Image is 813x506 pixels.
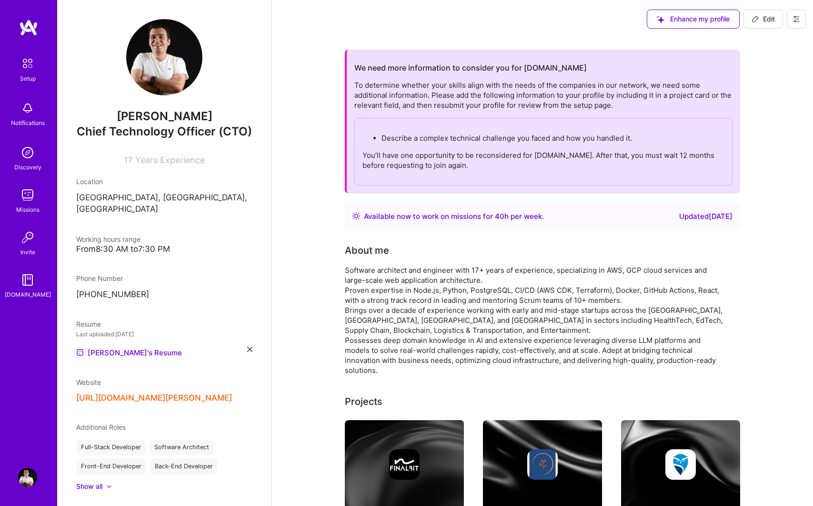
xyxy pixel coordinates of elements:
[18,468,37,487] img: User Avatar
[19,19,38,36] img: logo
[76,235,141,243] span: Working hours range
[124,155,132,165] span: 17
[495,212,504,221] span: 40
[345,243,389,258] div: About me
[76,329,252,339] div: Last uploaded: [DATE]
[76,349,84,356] img: Resume
[126,19,202,95] img: User Avatar
[76,347,182,358] a: [PERSON_NAME]'s Resume
[76,109,252,124] span: [PERSON_NAME]
[76,459,146,474] div: Front-End Developer
[20,247,35,257] div: Invite
[752,14,775,24] span: Edit
[11,118,45,128] div: Notifications
[135,155,205,165] span: Years Experience
[76,320,101,328] span: Resume
[16,468,40,487] a: User Avatar
[364,211,544,222] div: Available now to work on missions for h per week .
[76,192,252,215] p: [GEOGRAPHIC_DATA], [GEOGRAPHIC_DATA], [GEOGRAPHIC_DATA]
[76,482,102,491] div: Show all
[354,80,733,186] div: To determine whether your skills align with the needs of the companies in our network, we need so...
[76,289,252,300] p: [PHONE_NUMBER]
[14,162,41,172] div: Discovery
[18,53,38,73] img: setup
[150,459,218,474] div: Back-End Developer
[354,63,587,72] h2: We need more information to consider you for [DOMAIN_NAME]
[247,347,252,352] i: icon Close
[5,289,51,299] div: [DOMAIN_NAME]
[389,449,420,480] img: Company logo
[18,99,37,118] img: bell
[76,423,126,431] span: Additional Roles
[18,186,37,205] img: teamwork
[76,440,146,455] div: Full-Stack Developer
[679,211,733,222] div: Updated [DATE]
[18,143,37,162] img: discovery
[77,124,252,138] span: Chief Technology Officer (CTO)
[352,212,360,220] img: Availability
[76,244,252,254] div: From 8:30 AM to 7:30 PM
[76,274,123,282] span: Phone Number
[345,394,382,409] div: Projects
[18,228,37,247] img: Invite
[76,378,101,386] span: Website
[150,440,214,455] div: Software Architect
[76,176,252,186] div: Location
[527,449,558,480] img: Company logo
[743,10,783,29] button: Edit
[18,270,37,289] img: guide book
[345,265,726,375] div: Software architect and engineer with 17+ years of experience, specializing in AWS, GCP cloud serv...
[16,205,40,215] div: Missions
[665,449,696,480] img: Company logo
[76,393,232,403] button: [URL][DOMAIN_NAME][PERSON_NAME]
[381,133,724,143] p: Describe a complex technical challenge you faced and how you handled it.
[362,150,724,170] p: You’ll have one opportunity to be reconsidered for [DOMAIN_NAME]. After that, you must wait 12 mo...
[20,73,36,83] div: Setup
